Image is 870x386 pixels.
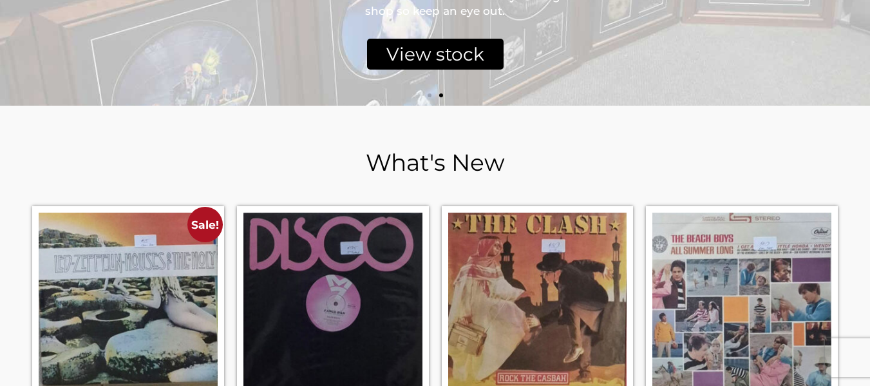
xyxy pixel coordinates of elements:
[32,151,838,174] h2: What's New
[367,39,504,70] div: View stock
[428,93,431,97] span: Go to slide 1
[439,93,443,97] span: Go to slide 2
[187,207,223,242] span: Sale!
